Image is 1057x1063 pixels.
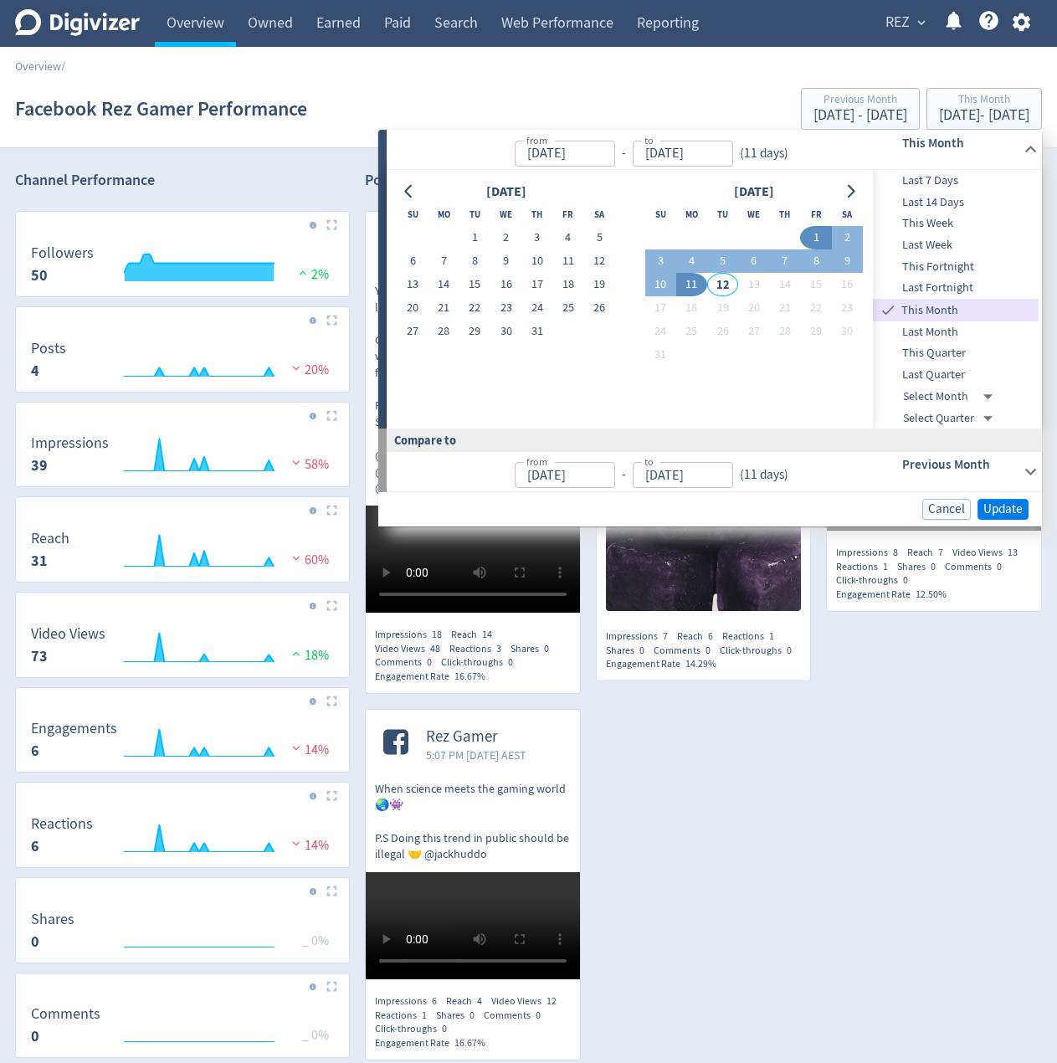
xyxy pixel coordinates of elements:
span: 4 [477,994,482,1008]
span: 58% [288,456,329,473]
div: Reactions [722,629,783,644]
img: Placeholder [326,315,337,326]
a: Rez Gamer4:25 PM [DATE] AESTThe kind of clarity that doesn’t melt under pressure. Stay sharp with... [597,212,811,616]
span: 14.29% [685,657,716,670]
h1: Facebook Rez Gamer Performance [15,82,307,136]
div: Engagement Rate [836,588,956,602]
span: 1 [422,1009,427,1022]
div: This Month [939,94,1029,108]
button: 2 [490,226,521,249]
div: Reach [677,629,722,644]
button: Previous Month[DATE] - [DATE] [801,88,920,130]
button: 3 [521,226,552,249]
div: This Week [873,213,1039,234]
div: - [615,465,633,485]
dt: Engagements [31,719,117,738]
div: Click-throughs [375,1022,456,1036]
dt: Comments [31,1004,100,1024]
span: Update [983,503,1023,516]
span: 14 [482,628,492,641]
div: This Quarter [873,342,1039,364]
img: negative-performance.svg [288,552,305,564]
nav: presets [873,170,1039,429]
div: This Fortnight [873,256,1039,278]
div: - [615,144,633,163]
button: 21 [428,296,459,320]
th: Friday [800,203,831,226]
div: Reactions [836,560,897,574]
button: 9 [832,249,863,273]
span: Rez Gamer [426,727,526,747]
button: 8 [459,249,490,273]
div: Last Week [873,234,1039,256]
span: 2% [295,266,329,283]
button: 4 [552,226,583,249]
strong: 6 [31,836,39,856]
button: 31 [645,343,676,367]
span: 8 [893,546,898,559]
button: 31 [521,320,552,343]
div: Video Views [491,994,566,1009]
span: 0 [508,655,513,669]
button: 23 [832,296,863,320]
button: 14 [769,273,800,296]
button: 23 [490,296,521,320]
a: Rez Gamer3:35 PM [DATE] AESTAttention span check 🚨🥱 Stay with us, while we mix a REZ to power thr... [827,212,1041,535]
svg: Shares 0 [23,912,342,956]
span: 16.67% [454,1036,485,1050]
img: Placeholder [326,981,337,992]
th: Monday [676,203,707,226]
img: Placeholder [326,696,337,706]
div: Impressions [375,628,451,642]
button: 18 [676,296,707,320]
div: Engagement Rate [375,1036,495,1050]
p: When science meets the gaming world 🌏👾 P.S Doing this trend in public should be illegal 🤝 @jackhuddo [375,781,571,863]
div: Last 7 Days [873,170,1039,192]
label: to [644,133,654,147]
div: Click-throughs [441,655,522,670]
button: 25 [676,320,707,343]
dt: Shares [31,910,74,929]
span: 5:07 PM [DATE] AEST [426,747,526,763]
span: 60% [288,552,329,568]
div: Comments [375,655,441,670]
div: Compare to [378,429,1042,451]
span: _ 0% [302,932,329,949]
strong: 4 [31,361,39,381]
div: Reach [446,994,491,1009]
button: 10 [521,249,552,273]
div: [DATE] [481,181,531,203]
button: 28 [769,320,800,343]
div: Previous Month [813,94,907,108]
button: 26 [707,320,738,343]
button: 16 [490,273,521,296]
div: Shares [436,1009,484,1023]
th: Tuesday [707,203,738,226]
span: 0 [536,1009,541,1022]
button: 30 [490,320,521,343]
th: Thursday [521,203,552,226]
span: 0 [997,560,1002,573]
th: Friday [552,203,583,226]
th: Wednesday [490,203,521,226]
span: 6 [432,994,437,1008]
span: 14% [288,837,329,854]
img: Placeholder [326,790,337,801]
th: Saturday [584,203,615,226]
span: expand_more [914,15,929,30]
button: 12 [707,273,738,296]
span: 1 [883,560,888,573]
button: Update [977,499,1029,520]
div: Click-throughs [720,644,801,658]
span: 16.67% [454,670,485,683]
strong: 0 [31,1026,39,1046]
div: Impressions [836,546,907,560]
div: Last 14 Days [873,192,1039,213]
div: [DATE] - [DATE] [939,108,1029,123]
button: 9 [490,249,521,273]
button: Go to next month [839,180,863,203]
a: Overview [15,59,61,74]
h6: This Month [902,133,1017,153]
button: 28 [428,320,459,343]
button: 11 [552,249,583,273]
